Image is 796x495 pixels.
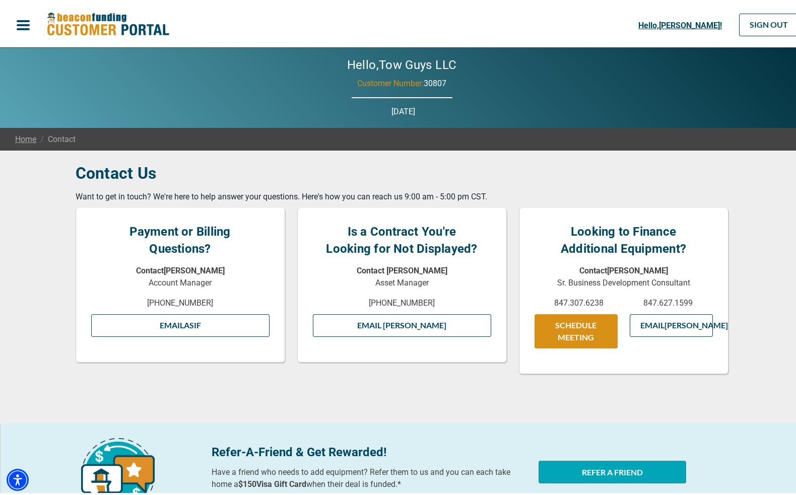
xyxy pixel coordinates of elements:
[317,55,487,70] h2: Hello, Tow Guys LLC
[238,477,306,486] b: $150 Visa Gift Card
[46,10,169,35] img: Beacon Funding Customer Portal Logo
[313,295,491,307] a: [PHONE_NUMBER]
[212,441,526,459] p: Refer-A-Friend & Get Rewarded!
[313,221,491,255] h4: Is a Contract You're Looking for Not Displayed?
[539,458,686,481] button: REFER A FRIEND
[424,76,446,86] span: 30807
[76,161,728,181] h3: Contact Us
[535,262,713,274] p: Contact [PERSON_NAME]
[313,274,491,287] p: Asset Manager
[535,221,713,255] h4: Looking to Finance Additional Equipment?
[313,262,491,274] p: Contact [PERSON_NAME]
[391,103,415,115] p: [DATE]
[36,131,76,143] span: Contact
[76,188,728,200] p: Want to get in touch? We're here to help answer your questions. Here's how you can reach us 9:00 ...
[535,295,624,307] a: 847.307.6238
[91,295,270,307] a: [PHONE_NUMBER]
[7,466,29,488] div: Accessibility Menu
[535,312,618,346] a: SCHEDULE MEETING
[313,312,491,334] a: Email [PERSON_NAME]
[91,221,270,255] h4: Payment or Billing Questions?
[638,18,722,28] span: Hello, [PERSON_NAME] !
[91,274,270,287] p: Account Manager
[618,1,739,44] button: Hello,[PERSON_NAME]!
[535,274,713,287] p: Sr. Business Development Consultant
[91,312,270,334] a: EmailAsif
[357,76,424,86] span: Customer Number:
[15,131,36,143] a: Home
[624,295,713,307] a: 847.627.1599
[91,262,270,274] p: Contact [PERSON_NAME]
[212,464,526,488] p: Have a friend who needs to add equipment? Refer them to us and you can each take home a when thei...
[630,312,713,334] a: Email[PERSON_NAME]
